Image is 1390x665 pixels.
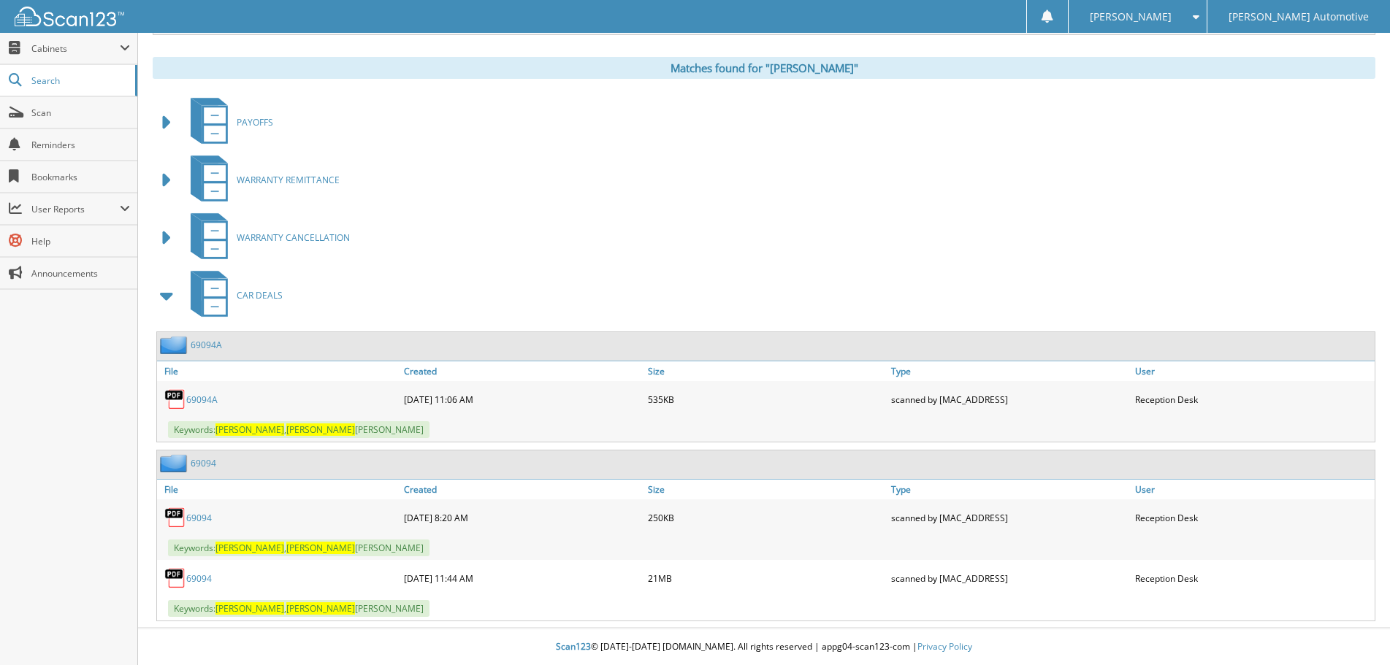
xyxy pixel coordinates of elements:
[644,564,887,593] div: 21MB
[160,454,191,472] img: folder2.png
[1131,361,1375,381] a: User
[400,564,644,593] div: [DATE] 11:44 AM
[186,393,218,406] a: 69094A
[31,235,130,247] span: Help
[191,339,222,351] a: 69094A
[31,171,130,183] span: Bookmarks
[31,203,120,215] span: User Reports
[644,480,887,499] a: Size
[1090,12,1172,21] span: [PERSON_NAME]
[400,361,644,381] a: Created
[556,640,591,653] span: Scan123
[164,567,186,589] img: PDF.png
[138,629,1390,665] div: © [DATE]-[DATE] [DOMAIN_NAME]. All rights reserved | appg04-scan123-com |
[182,209,350,266] a: WARRANTY CANCELLATION
[186,512,212,524] a: 69094
[644,385,887,414] div: 535KB
[186,572,212,585] a: 69094
[191,457,216,469] a: 69094
[887,503,1131,532] div: scanned by [MAC_ADDRESS]
[215,602,284,615] span: [PERSON_NAME]
[157,361,400,381] a: File
[1131,480,1375,499] a: User
[182,151,340,209] a: WARRANTY REMITTANCE
[286,542,355,554] span: [PERSON_NAME]
[887,385,1131,414] div: scanned by [MAC_ADDRESS]
[400,503,644,532] div: [DATE] 8:20 AM
[1131,564,1375,593] div: Reception Desk
[237,231,350,244] span: WARRANTY CANCELLATION
[1131,385,1375,414] div: Reception Desk
[31,74,128,87] span: Search
[1317,595,1390,665] iframe: Chat Widget
[215,542,284,554] span: [PERSON_NAME]
[644,361,887,381] a: Size
[31,42,120,55] span: Cabinets
[168,421,429,438] span: Keywords: , [PERSON_NAME]
[168,600,429,617] span: Keywords: , [PERSON_NAME]
[164,507,186,528] img: PDF.png
[286,423,355,436] span: [PERSON_NAME]
[887,564,1131,593] div: scanned by [MAC_ADDRESS]
[887,480,1131,499] a: Type
[644,503,887,532] div: 250KB
[237,289,283,301] span: CAR DEALS
[286,602,355,615] span: [PERSON_NAME]
[182,93,273,151] a: PAYOFFS
[182,266,283,324] a: CAR DEALS
[237,174,340,186] span: WARRANTY REMITTANCE
[400,385,644,414] div: [DATE] 11:06 AM
[153,57,1375,79] div: Matches found for "[PERSON_NAME]"
[887,361,1131,381] a: Type
[15,7,124,26] img: scan123-logo-white.svg
[160,336,191,354] img: folder2.png
[157,480,400,499] a: File
[31,139,130,151] span: Reminders
[168,539,429,556] span: Keywords: , [PERSON_NAME]
[31,267,130,280] span: Announcements
[237,116,273,128] span: PAYOFFS
[215,423,284,436] span: [PERSON_NAME]
[164,388,186,410] img: PDF.png
[400,480,644,499] a: Created
[1131,503,1375,532] div: Reception Desk
[31,107,130,119] span: Scan
[1229,12,1369,21] span: [PERSON_NAME] Automotive
[917,640,972,653] a: Privacy Policy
